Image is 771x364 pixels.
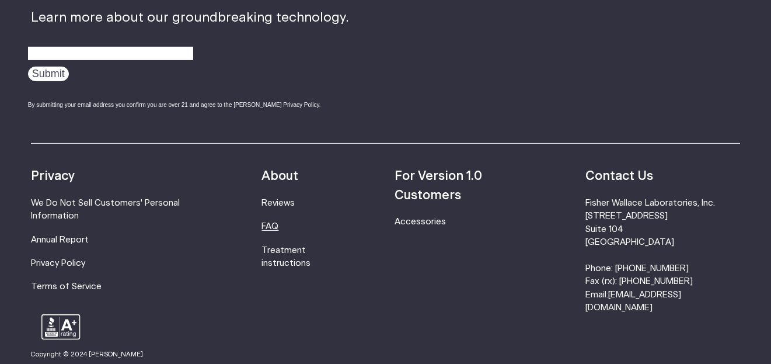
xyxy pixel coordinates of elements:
[28,67,69,81] input: Submit
[31,170,75,182] strong: Privacy
[585,197,740,315] li: Fisher Wallace Laboratories, Inc. [STREET_ADDRESS] Suite 104 [GEOGRAPHIC_DATA] Phone: [PHONE_NUMB...
[31,199,180,220] a: We Do Not Sell Customers' Personal Information
[31,282,102,291] a: Terms of Service
[395,217,446,226] a: Accessories
[31,235,89,244] a: Annual Report
[28,100,349,109] div: By submitting your email address you confirm you are over 21 and agree to the [PERSON_NAME] Priva...
[31,259,85,268] a: Privacy Policy
[261,170,298,182] strong: About
[261,222,278,231] a: FAQ
[261,199,295,207] a: Reviews
[31,351,143,358] small: Copyright © 2024 [PERSON_NAME]
[395,170,482,201] strong: For Version 1.0 Customers
[261,246,311,268] a: Treatment instructions
[585,290,681,312] a: [EMAIL_ADDRESS][DOMAIN_NAME]
[585,170,653,182] strong: Contact Us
